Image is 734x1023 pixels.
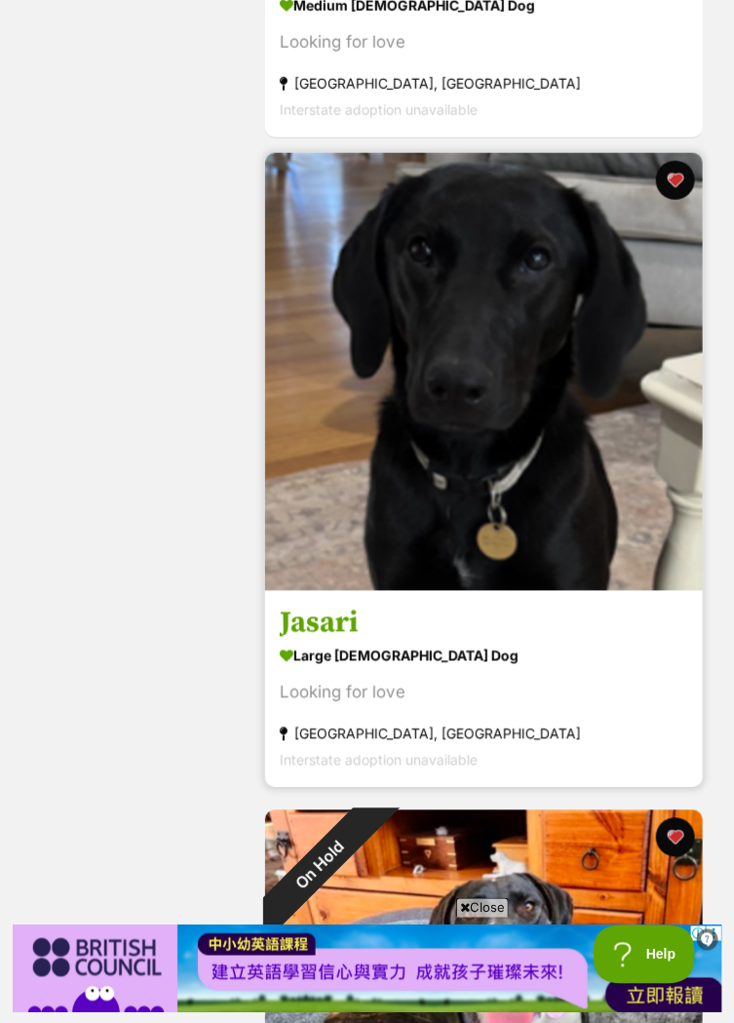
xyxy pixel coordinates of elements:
span: Interstate adoption unavailable [280,752,478,768]
div: [GEOGRAPHIC_DATA], [GEOGRAPHIC_DATA] [280,71,688,98]
div: Looking for love [280,680,688,706]
img: Jasari [265,153,703,591]
span: Close [456,898,509,918]
button: favourite [656,161,695,200]
a: Jasari large [DEMOGRAPHIC_DATA] Dog Looking for love [GEOGRAPHIC_DATA], [GEOGRAPHIC_DATA] Interst... [265,590,703,788]
div: Looking for love [280,30,688,57]
button: favourite [656,818,695,857]
div: large [DEMOGRAPHIC_DATA] Dog [280,642,688,670]
h3: Jasari [280,605,688,642]
img: info.svg [699,931,716,949]
iframe: Help Scout Beacon - Open [594,925,695,984]
div: On Hold [231,776,409,955]
div: [GEOGRAPHIC_DATA], [GEOGRAPHIC_DATA] [280,721,688,747]
span: Interstate adoption unavailable [280,102,478,119]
